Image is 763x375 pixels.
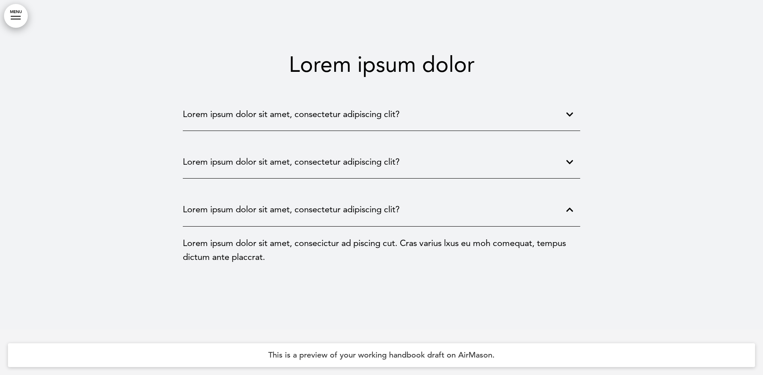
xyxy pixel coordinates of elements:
[183,107,552,121] p: Lorem ipsum dolor sit amet, consectetur adipiscing clit?
[183,155,552,169] p: Lorem ipsum dolor sit amet, consectetur adipiscing clit?
[4,4,28,28] a: MENU
[183,236,580,264] p: Lorem ipsum dolor sit amet, consecictur ad piscing cut. Cras varius lxus eu moh comequat, tempus ...
[183,54,580,75] h1: Lorem ipsum dolor
[8,343,755,367] h4: This is a preview of your working handbook draft on AirMason.
[183,202,552,216] p: Lorem ipsum dolor sit amet, consectetur adipiscing clit?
